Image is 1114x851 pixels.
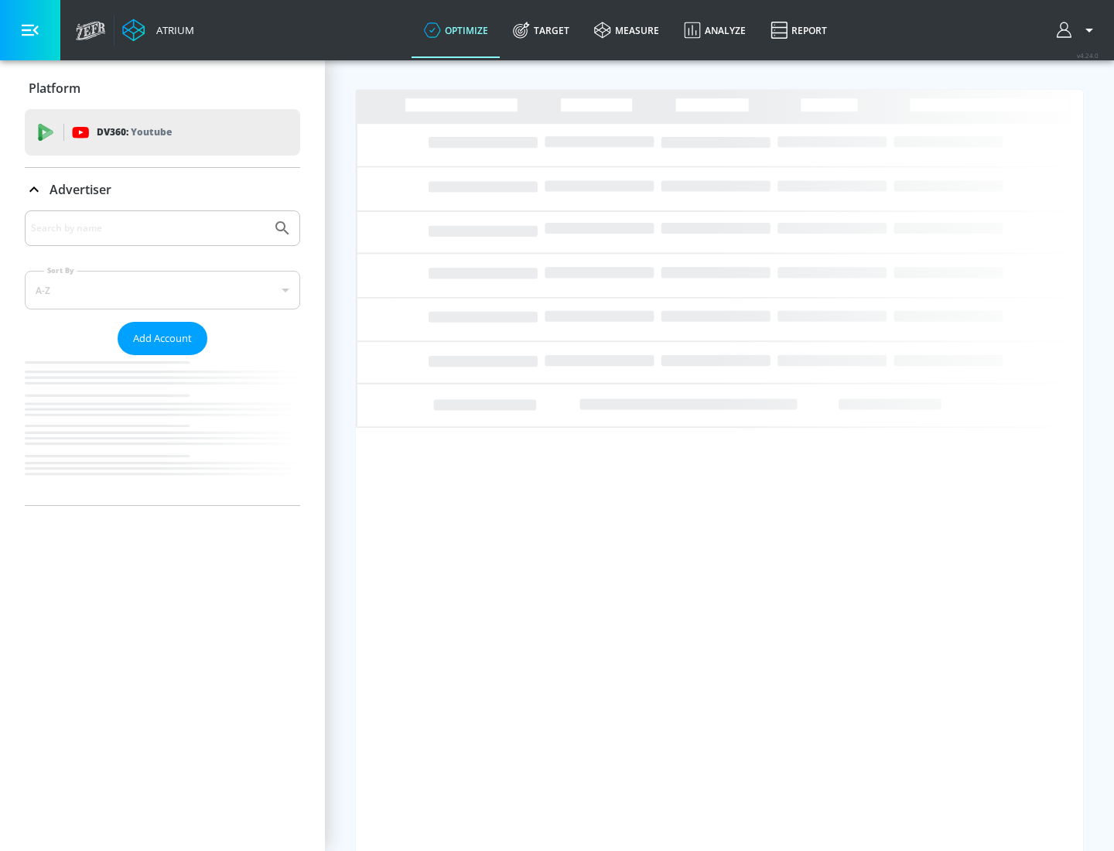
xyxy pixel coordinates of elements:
[97,124,172,141] p: DV360:
[122,19,194,42] a: Atrium
[133,330,192,347] span: Add Account
[31,218,265,238] input: Search by name
[25,271,300,309] div: A-Z
[131,124,172,140] p: Youtube
[412,2,501,58] a: optimize
[25,67,300,110] div: Platform
[118,322,207,355] button: Add Account
[25,109,300,156] div: DV360: Youtube
[25,168,300,211] div: Advertiser
[150,23,194,37] div: Atrium
[25,210,300,505] div: Advertiser
[582,2,671,58] a: measure
[50,181,111,198] p: Advertiser
[758,2,839,58] a: Report
[25,355,300,505] nav: list of Advertiser
[671,2,758,58] a: Analyze
[501,2,582,58] a: Target
[44,265,77,275] label: Sort By
[29,80,80,97] p: Platform
[1077,51,1099,60] span: v 4.24.0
